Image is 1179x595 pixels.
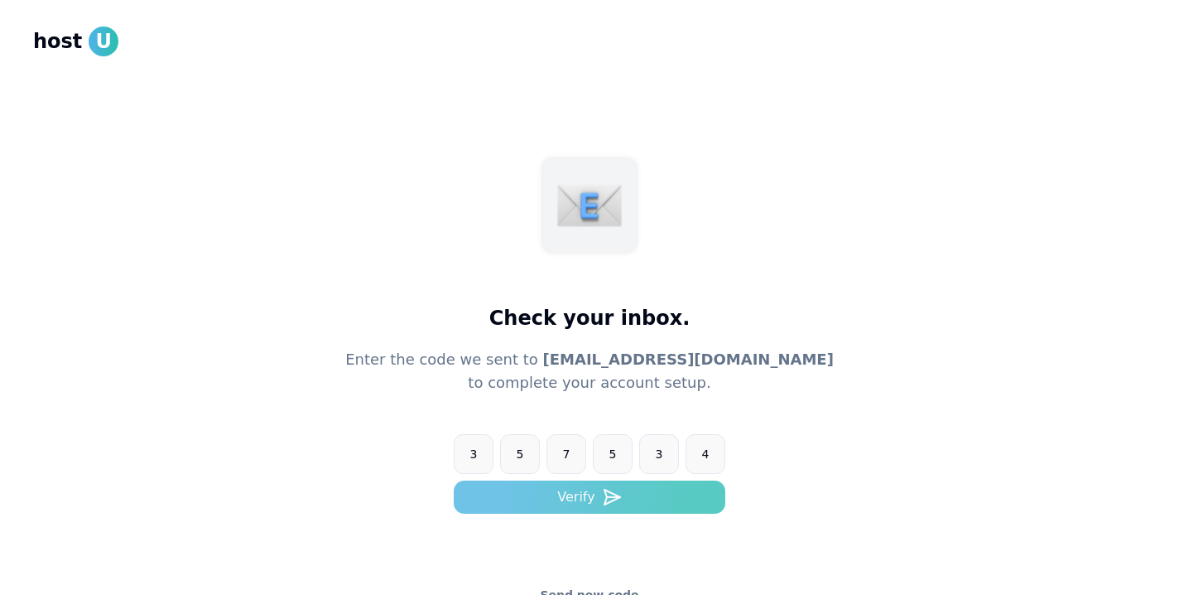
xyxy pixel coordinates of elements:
p: Enter the code we sent to to complete your account setup. [345,348,834,394]
button: Verify [454,481,725,514]
a: hostU [33,27,118,56]
img: mail [556,172,623,239]
h1: Check your inbox. [489,305,691,331]
span: U [89,27,118,56]
span: host [33,28,82,55]
span: [EMAIL_ADDRESS][DOMAIN_NAME] [543,351,834,368]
